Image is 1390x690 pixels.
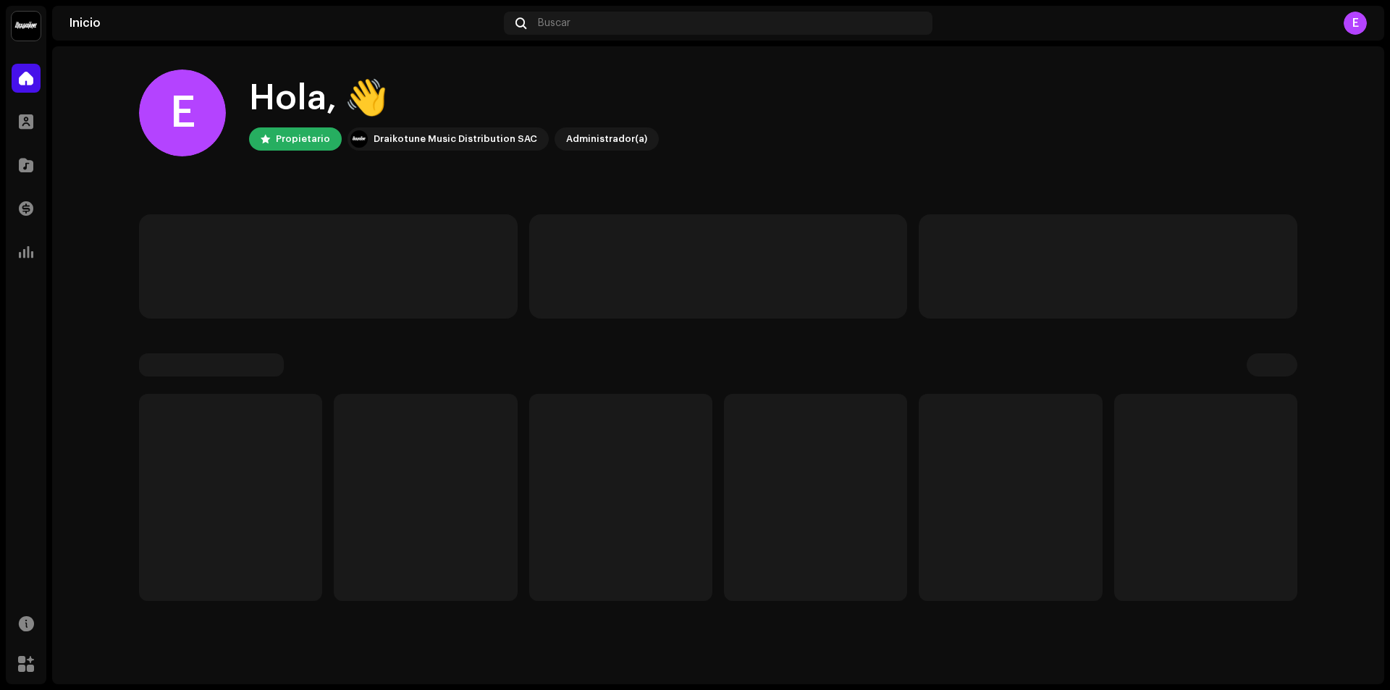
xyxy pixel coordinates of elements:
[350,130,368,148] img: 10370c6a-d0e2-4592-b8a2-38f444b0ca44
[139,70,226,156] div: E
[69,17,498,29] div: Inicio
[566,130,647,148] div: Administrador(a)
[12,12,41,41] img: 10370c6a-d0e2-4592-b8a2-38f444b0ca44
[1344,12,1367,35] div: E
[538,17,570,29] span: Buscar
[374,130,537,148] div: Draikotune Music Distribution SAC
[276,130,330,148] div: Propietario
[249,75,659,122] div: Hola, 👋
